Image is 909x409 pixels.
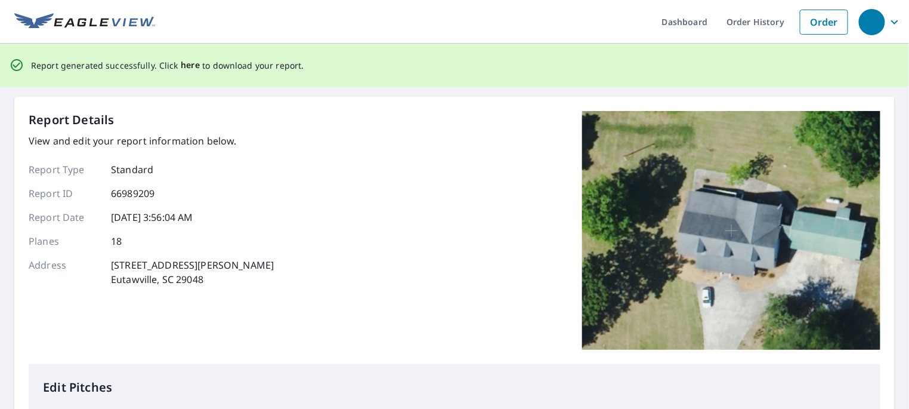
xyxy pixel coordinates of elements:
p: View and edit your report information below. [29,134,274,148]
p: Report Details [29,111,115,129]
img: EV Logo [14,13,155,31]
p: Standard [111,162,153,177]
p: 66989209 [111,186,154,201]
p: [STREET_ADDRESS][PERSON_NAME] Eutawville, SC 29048 [111,258,274,287]
p: [DATE] 3:56:04 AM [111,210,193,225]
button: here [181,58,200,73]
p: Report ID [29,186,100,201]
p: 18 [111,234,122,248]
p: Address [29,258,100,287]
p: Report Type [29,162,100,177]
p: Edit Pitches [43,379,866,396]
a: Order [800,10,848,35]
p: Planes [29,234,100,248]
p: Report Date [29,210,100,225]
img: Top image [582,111,880,350]
p: Report generated successfully. Click to download your report. [31,58,304,73]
